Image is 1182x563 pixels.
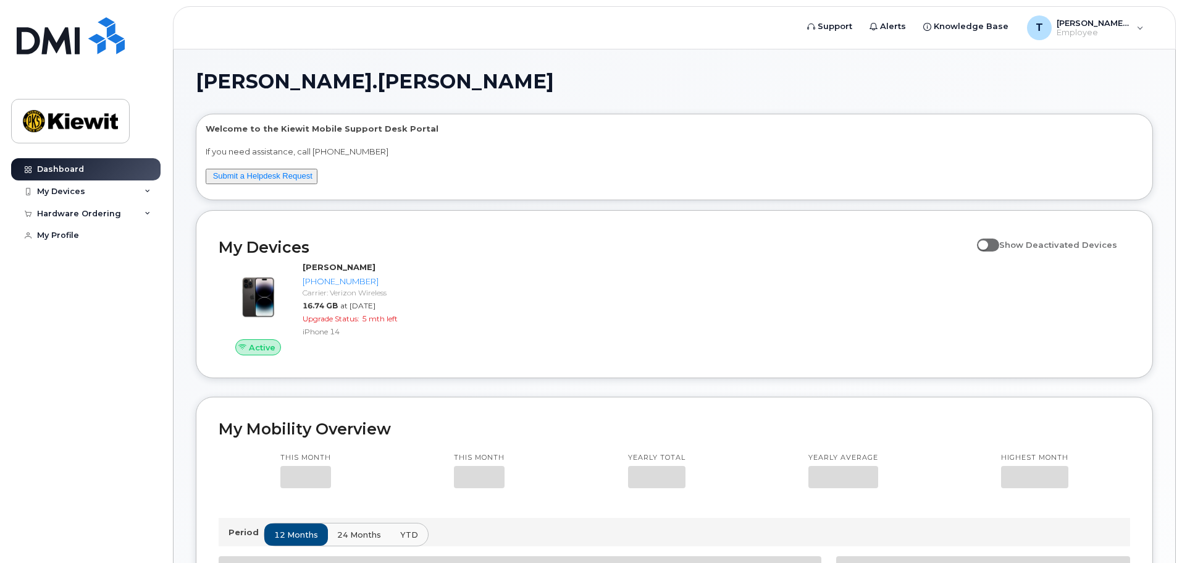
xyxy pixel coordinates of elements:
[303,301,338,310] span: 16.74 GB
[454,453,505,463] p: This month
[337,529,381,541] span: 24 months
[977,233,987,243] input: Show Deactivated Devices
[808,453,878,463] p: Yearly average
[206,146,1143,158] p: If you need assistance, call [PHONE_NUMBER]
[362,314,398,323] span: 5 mth left
[219,238,971,256] h2: My Devices
[219,420,1130,438] h2: My Mobility Overview
[303,287,430,298] div: Carrier: Verizon Wireless
[228,527,264,538] p: Period
[303,326,430,337] div: iPhone 14
[340,301,375,310] span: at [DATE]
[249,342,275,353] span: Active
[219,261,435,355] a: Active[PERSON_NAME][PHONE_NUMBER]Carrier: Verizon Wireless16.74 GBat [DATE]Upgrade Status:5 mth l...
[213,171,312,180] a: Submit a Helpdesk Request
[628,453,685,463] p: Yearly total
[999,240,1117,250] span: Show Deactivated Devices
[303,314,359,323] span: Upgrade Status:
[228,268,288,327] img: image20231002-3703462-njx0qo.jpeg
[206,169,317,184] button: Submit a Helpdesk Request
[280,453,331,463] p: This month
[206,123,1143,135] p: Welcome to the Kiewit Mobile Support Desk Portal
[303,276,430,287] div: [PHONE_NUMBER]
[1001,453,1068,463] p: Highest month
[303,262,375,272] strong: [PERSON_NAME]
[400,529,418,541] span: YTD
[196,72,554,91] span: [PERSON_NAME].[PERSON_NAME]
